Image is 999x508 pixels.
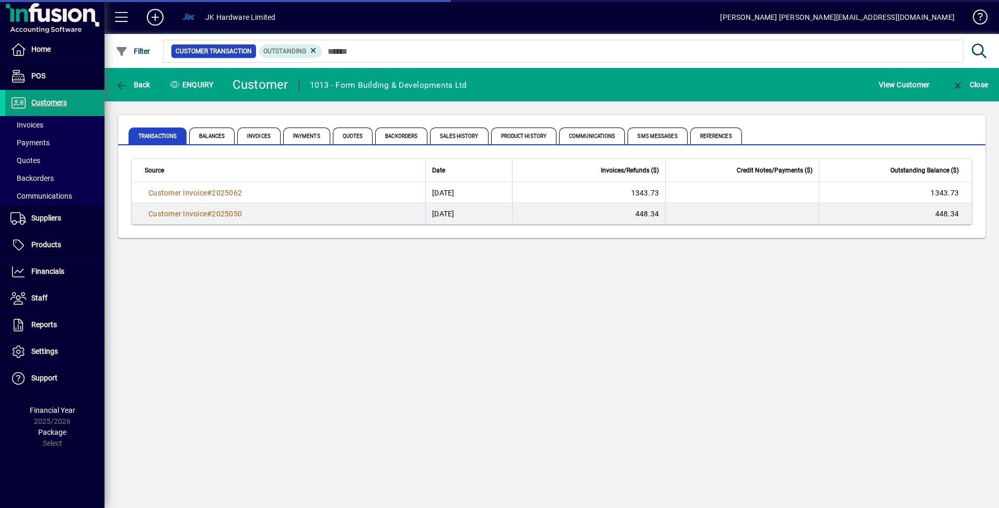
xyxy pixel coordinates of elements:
[31,45,51,53] span: Home
[5,116,104,134] a: Invoices
[263,48,306,55] span: Outstanding
[879,76,930,93] span: View Customer
[5,187,104,205] a: Communications
[559,128,625,144] span: Communications
[5,259,104,285] a: Financials
[31,214,61,222] span: Suppliers
[5,152,104,169] a: Quotes
[189,128,235,144] span: Balances
[31,240,61,249] span: Products
[145,165,164,176] span: Source
[10,174,54,182] span: Backorders
[10,192,72,200] span: Communications
[10,138,50,147] span: Payments
[31,267,64,275] span: Financials
[5,365,104,391] a: Support
[310,77,467,94] div: 1013 - Form Building & Developments Ltd
[965,2,986,36] a: Knowledge Base
[512,203,665,224] td: 448.34
[31,347,58,355] span: Settings
[31,72,45,80] span: POS
[333,128,373,144] span: Quotes
[31,374,57,382] span: Support
[104,75,162,94] app-page-header-button: Back
[205,9,275,26] div: JK Hardware Limited
[5,169,104,187] a: Backorders
[207,189,212,197] span: #
[5,134,104,152] a: Payments
[237,128,281,144] span: Invoices
[432,165,445,176] span: Date
[31,320,57,329] span: Reports
[138,8,172,27] button: Add
[10,156,40,165] span: Quotes
[819,182,972,203] td: 1343.73
[5,339,104,365] a: Settings
[5,285,104,311] a: Staff
[115,47,150,55] span: Filter
[601,165,659,176] span: Invoices/Refunds ($)
[129,128,187,144] span: Transactions
[113,75,153,94] button: Back
[207,210,212,218] span: #
[432,165,506,176] div: Date
[375,128,427,144] span: Backorders
[212,210,242,218] span: 2025050
[949,75,991,94] button: Close
[30,406,75,414] span: Financial Year
[283,128,330,144] span: Payments
[951,80,988,89] span: Close
[5,232,104,258] a: Products
[176,46,252,56] span: Customer Transaction
[162,76,225,93] div: Enquiry
[425,182,512,203] td: [DATE]
[491,128,557,144] span: Product History
[425,203,512,224] td: [DATE]
[876,75,932,94] button: View Customer
[10,121,43,129] span: Invoices
[145,187,246,199] a: Customer Invoice#2025062
[890,165,959,176] span: Outstanding Balance ($)
[5,37,104,63] a: Home
[5,312,104,338] a: Reports
[233,76,288,93] div: Customer
[5,63,104,89] a: POS
[31,98,67,107] span: Customers
[38,428,66,436] span: Package
[940,75,999,94] app-page-header-button: Close enquiry
[259,44,322,58] mat-chip: Outstanding Status: Outstanding
[172,8,205,27] button: Profile
[628,128,687,144] span: SMS Messages
[512,182,665,203] td: 1343.73
[115,80,150,89] span: Back
[148,189,207,197] span: Customer Invoice
[212,189,242,197] span: 2025062
[720,9,955,26] div: [PERSON_NAME] [PERSON_NAME][EMAIL_ADDRESS][DOMAIN_NAME]
[113,42,153,61] button: Filter
[148,210,207,218] span: Customer Invoice
[5,205,104,232] a: Suppliers
[430,128,488,144] span: Sales History
[737,165,812,176] span: Credit Notes/Payments ($)
[145,208,246,220] a: Customer Invoice#2025050
[690,128,742,144] span: References
[819,203,972,224] td: 448.34
[31,294,48,302] span: Staff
